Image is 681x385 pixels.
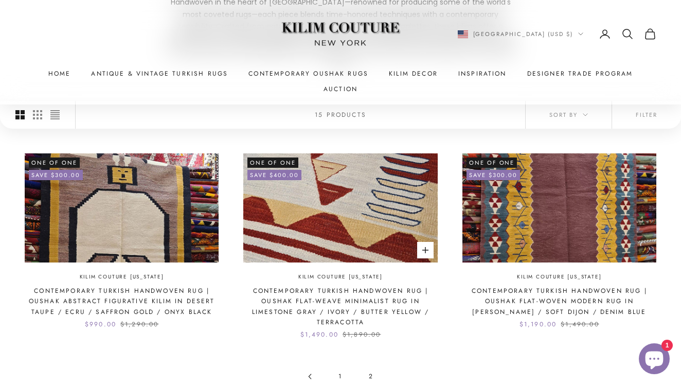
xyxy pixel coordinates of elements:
button: Switch to smaller product images [33,101,42,129]
a: Auction [324,84,357,94]
summary: Kilim Decor [389,68,438,79]
nav: Primary navigation [25,68,656,95]
sale-price: $1,190.00 [519,319,557,329]
a: Inspiration [458,68,507,79]
span: One of One [247,157,298,168]
nav: Secondary navigation [458,28,657,40]
button: Switch to larger product images [15,101,25,129]
on-sale-badge: Save $400.00 [247,170,301,180]
a: Contemporary Turkish Handwoven Rug | Oushak Abstract Figurative Kilim in Desert Taupe / Ecru / Sa... [25,286,219,317]
a: Home [48,68,71,79]
a: Kilim Couture [US_STATE] [298,273,383,282]
a: Contemporary Turkish Handwoven Rug | Oushak Flat-Woven Modern Rug in [PERSON_NAME] / Soft Dijon /... [462,286,656,317]
span: One of One [467,157,517,168]
button: Filter [612,101,681,129]
compare-at-price: $1,290.00 [120,319,158,329]
a: Kilim Couture [US_STATE] [80,273,164,282]
a: Contemporary Turkish Handwoven Rug | Oushak Flat-Weave Minimalist Rug in Limestone Gray / Ivory /... [243,286,437,328]
compare-at-price: $1,490.00 [561,319,599,329]
img: Logo of Kilim Couture New York [276,10,405,59]
on-sale-badge: Save $300.00 [29,170,83,180]
sale-price: $990.00 [85,319,116,329]
a: Kilim Couture [US_STATE] [517,273,601,282]
img: Minimalist Oushak Rug in Vibrant Butter Yellow and Rich Terracotta Handwoven in Turkey [243,153,437,262]
span: Sort by [549,110,588,119]
a: Designer Trade Program [527,68,633,79]
a: Antique & Vintage Turkish Rugs [91,68,228,79]
inbox-online-store-chat: Shopify online store chat [636,343,673,377]
on-sale-badge: Save $300.00 [467,170,521,180]
p: 15 products [315,110,366,120]
compare-at-price: $1,890.00 [343,329,381,340]
button: Switch to compact product images [50,101,60,129]
span: [GEOGRAPHIC_DATA] (USD $) [473,29,574,39]
img: United States [458,30,468,38]
span: One of One [29,157,80,168]
button: Sort by [526,101,612,129]
sale-price: $1,490.00 [300,329,338,340]
button: Change country or currency [458,29,584,39]
a: Contemporary Oushak Rugs [248,68,368,79]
